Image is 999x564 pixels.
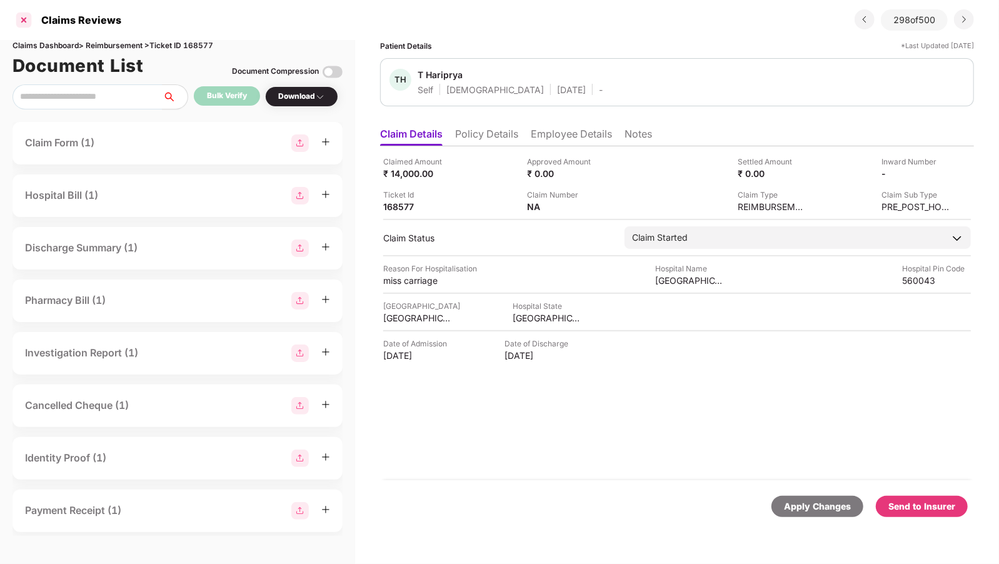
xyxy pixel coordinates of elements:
div: Ticket Id [383,189,452,201]
div: [GEOGRAPHIC_DATA] [383,300,460,312]
div: Discharge Summary (1) [25,240,138,256]
div: Self [418,84,433,96]
img: svg+xml;base64,PHN2ZyBpZD0iRHJvcGRvd24tMzJ4MzIiIHhtbG5zPSJodHRwOi8vd3d3LnczLm9yZy8yMDAwL3N2ZyIgd2... [315,92,325,102]
div: Document Compression [232,66,319,78]
div: Investigation Report (1) [25,345,138,361]
button: search [162,84,188,109]
li: Policy Details [455,128,518,146]
div: [DATE] [557,84,586,96]
div: NA [528,201,596,213]
div: Claimed Amount [383,156,452,168]
img: svg+xml;base64,PHN2ZyBpZD0iR3JvdXBfMjg4MTMiIGRhdGEtbmFtZT0iR3JvdXAgMjg4MTMiIHhtbG5zPSJodHRwOi8vd3... [291,397,309,415]
div: 560043 [902,274,971,286]
div: 168577 [383,201,452,213]
div: Reason For Hospitalisation [383,263,477,274]
span: plus [321,138,330,146]
div: Claim Sub Type [881,189,950,201]
div: 298 of 500 [881,9,948,31]
div: [GEOGRAPHIC_DATA] [383,312,452,324]
div: miss carriage [383,274,452,286]
div: REIMBURSEMENT [738,201,806,213]
div: Send to Insurer [888,500,955,513]
span: plus [321,243,330,251]
div: Claim Type [738,189,806,201]
div: [DATE] [383,350,452,361]
img: downArrowIcon [951,232,963,244]
div: - [881,168,950,179]
div: Hospital Name [655,263,724,274]
div: Identity Proof (1) [25,450,106,466]
div: *Last Updated [DATE] [901,40,974,52]
div: ₹ 0.00 [738,168,806,179]
div: [GEOGRAPHIC_DATA] [655,274,724,286]
img: svg+xml;base64,PHN2ZyBpZD0iR3JvdXBfMjg4MTMiIGRhdGEtbmFtZT0iR3JvdXAgMjg4MTMiIHhtbG5zPSJodHRwOi8vd3... [291,345,309,362]
img: svg+xml;base64,PHN2ZyBpZD0iR3JvdXBfMjg4MTMiIGRhdGEtbmFtZT0iR3JvdXAgMjg4MTMiIHhtbG5zPSJodHRwOi8vd3... [291,187,309,204]
div: ₹ 14,000.00 [383,168,452,179]
div: Cancelled Cheque (1) [25,398,129,413]
img: svg+xml;base64,PHN2ZyBpZD0iR3JvdXBfMjg4MTMiIGRhdGEtbmFtZT0iR3JvdXAgMjg4MTMiIHhtbG5zPSJodHRwOi8vd3... [291,292,309,310]
span: plus [321,348,330,356]
div: Pharmacy Bill (1) [25,293,106,308]
li: Notes [625,128,652,146]
div: Hospital Pin Code [902,263,971,274]
span: plus [321,453,330,461]
img: svg+xml;base64,PHN2ZyBpZD0iRHJvcGRvd24tMzJ4MzIiIHhtbG5zPSJodHRwOi8vd3d3LnczLm9yZy8yMDAwL3N2ZyIgd2... [860,14,870,24]
div: Hospital Bill (1) [25,188,98,203]
div: TH [389,69,411,91]
h1: Document List [13,52,144,79]
div: PRE_POST_HOSPITALIZATION_REIMBURSEMENT [881,201,950,213]
div: Claims Dashboard > Reimbursement > Ticket ID 168577 [13,40,343,52]
div: [DEMOGRAPHIC_DATA] [446,84,544,96]
span: plus [321,295,330,304]
div: Payment Receipt (1) [25,503,121,518]
span: plus [321,400,330,409]
img: svg+xml;base64,PHN2ZyBpZD0iR3JvdXBfMjg4MTMiIGRhdGEtbmFtZT0iR3JvdXAgMjg4MTMiIHhtbG5zPSJodHRwOi8vd3... [291,239,309,257]
img: svg+xml;base64,PHN2ZyBpZD0iR3JvdXBfMjg4MTMiIGRhdGEtbmFtZT0iR3JvdXAgMjg4MTMiIHhtbG5zPSJodHRwOi8vd3... [291,502,309,520]
div: Claim Number [528,189,596,201]
div: Bulk Verify [207,90,247,102]
div: T Hariprya [418,69,463,81]
div: Apply Changes [784,500,851,513]
div: Patient Details [380,40,432,52]
img: svg+xml;base64,PHN2ZyBpZD0iR3JvdXBfMjg4MTMiIGRhdGEtbmFtZT0iR3JvdXAgMjg4MTMiIHhtbG5zPSJodHRwOi8vd3... [291,134,309,152]
div: [DATE] [505,350,573,361]
div: Inward Number [881,156,950,168]
div: Download [278,91,325,103]
div: Date of Admission [383,338,452,350]
div: Hospital State [513,300,581,312]
div: Claims Reviews [34,14,121,26]
img: svg+xml;base64,PHN2ZyBpZD0iRHJvcGRvd24tMzJ4MzIiIHhtbG5zPSJodHRwOi8vd3d3LnczLm9yZy8yMDAwL3N2ZyIgd2... [959,14,969,24]
img: svg+xml;base64,PHN2ZyBpZD0iR3JvdXBfMjg4MTMiIGRhdGEtbmFtZT0iR3JvdXAgMjg4MTMiIHhtbG5zPSJodHRwOi8vd3... [291,450,309,467]
div: Settled Amount [738,156,806,168]
div: Date of Discharge [505,338,573,350]
span: plus [321,190,330,199]
div: - [599,84,603,96]
div: Claim Form (1) [25,135,94,151]
span: search [162,92,188,102]
span: plus [321,505,330,514]
li: Claim Details [380,128,443,146]
div: Approved Amount [528,156,596,168]
div: Claim Started [632,231,688,244]
li: Employee Details [531,128,612,146]
div: [GEOGRAPHIC_DATA] [513,312,581,324]
div: Claim Status [383,232,612,244]
img: svg+xml;base64,PHN2ZyBpZD0iVG9nZ2xlLTMyeDMyIiB4bWxucz0iaHR0cDovL3d3dy53My5vcmcvMjAwMC9zdmciIHdpZH... [323,62,343,82]
div: ₹ 0.00 [528,168,596,179]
